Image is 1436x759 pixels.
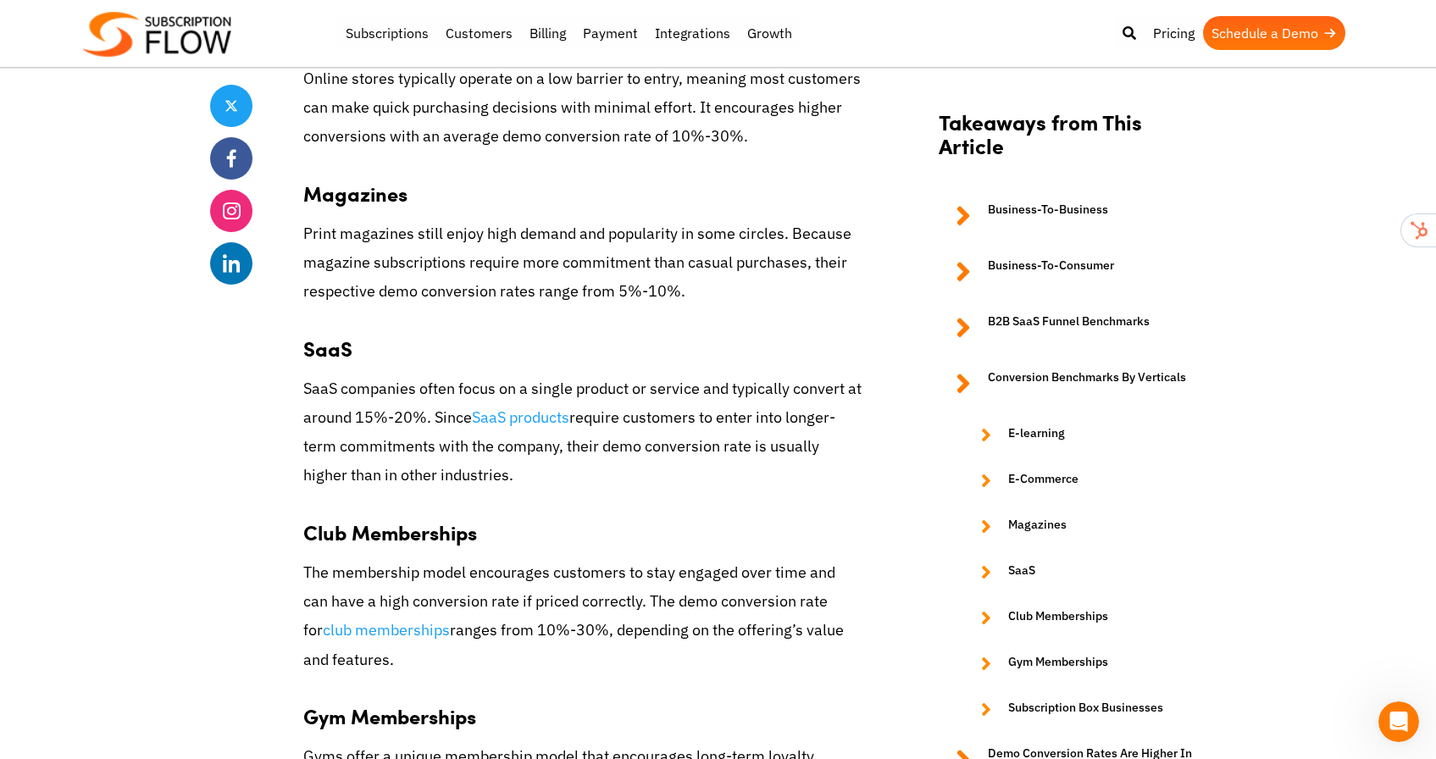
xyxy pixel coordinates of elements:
iframe: Intercom live chat [1378,701,1419,742]
a: Club Memberships [964,607,1210,628]
h3: SaaS [303,319,862,361]
h2: Takeaways from This Article [939,109,1210,175]
p: SaaS companies often focus on a single product or service and typically convert at around 15%-20%... [303,374,862,490]
a: Growth [739,16,801,50]
h3: Gym Memberships [303,686,862,729]
p: The membership model encourages customers to stay engaged over time and can have a high conversio... [303,558,862,674]
a: Integrations [646,16,739,50]
a: Subscriptions [337,16,437,50]
p: Online stores typically operate on a low barrier to entry, meaning most customers can make quick ... [303,64,862,152]
a: Payment [574,16,646,50]
h3: Magazines [303,163,862,206]
a: Gym Memberships [964,653,1210,673]
a: SaaS [964,562,1210,582]
a: Subscription Box Businesses [964,699,1210,719]
a: E-Commerce [964,470,1210,490]
a: Business-To-Consumer [939,257,1210,287]
a: Billing [521,16,574,50]
a: Business-To-Business [939,201,1210,231]
a: SaaS products [472,407,569,427]
a: Pricing [1145,16,1203,50]
a: E-learning [964,424,1210,445]
img: Subscriptionflow [83,12,231,57]
a: Customers [437,16,521,50]
a: Magazines [964,516,1210,536]
p: Print magazines still enjoy high demand and popularity in some circles. Because magazine subscrip... [303,219,862,307]
a: Schedule a Demo [1203,16,1345,50]
a: Conversion Benchmarks By Verticals [939,368,1210,399]
a: B2B SaaS Funnel Benchmarks [939,313,1210,343]
a: club memberships [323,620,450,640]
h3: Club Memberships [303,502,862,545]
